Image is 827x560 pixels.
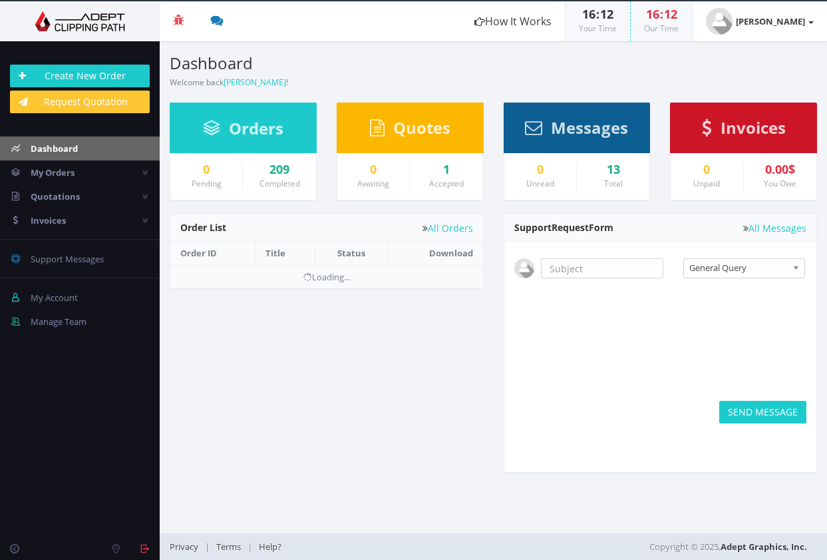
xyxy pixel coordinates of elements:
span: General Query [689,259,787,276]
a: 0 [180,163,232,176]
a: 0 [514,163,566,176]
span: Invoices [31,214,66,226]
h3: Dashboard [170,55,484,72]
a: Request Quotation [10,91,150,113]
div: 0.00$ [754,163,806,176]
a: 209 [253,163,305,176]
img: Adept Graphics [10,11,150,31]
td: Loading... [170,265,483,288]
button: SEND MESSAGE [719,401,806,423]
a: 0 [347,163,399,176]
a: Terms [210,541,248,553]
span: My Orders [31,166,75,178]
small: Unpaid [693,178,720,189]
span: Orders [229,117,283,139]
a: 1 [420,163,472,176]
th: Title [255,242,315,265]
small: Awaiting [357,178,389,189]
span: 12 [600,6,613,22]
small: Total [604,178,623,189]
a: Adept Graphics, Inc. [721,541,807,553]
span: Quotes [393,117,450,139]
small: Your Time [579,23,617,34]
span: Copyright © 2025, [649,540,807,553]
th: Download [387,242,482,265]
span: : [595,6,600,22]
a: All Orders [422,223,473,233]
span: : [659,6,664,22]
span: 16 [582,6,595,22]
small: You Owe [764,178,796,189]
a: Create New Order [10,65,150,87]
a: [PERSON_NAME] [693,1,827,41]
span: Support Form [514,221,613,234]
th: Order ID [170,242,255,265]
span: Manage Team [31,316,86,328]
a: Quotes [370,125,450,137]
span: 16 [646,6,659,22]
img: user_default.jpg [514,258,534,278]
a: Invoices [702,125,786,137]
input: Subject [541,258,664,278]
span: 12 [664,6,677,22]
a: Help? [252,541,288,553]
small: Pending [192,178,222,189]
span: Dashboard [31,142,78,154]
small: Accepted [429,178,464,189]
span: Invoices [721,117,786,139]
th: Status [315,242,387,265]
small: Welcome back ! [170,77,288,88]
span: Order List [180,221,226,234]
span: Messages [551,117,628,139]
img: user_default.jpg [706,8,733,35]
small: Completed [259,178,300,189]
a: Orders [203,125,283,137]
a: 0 [681,163,733,176]
a: Privacy [170,541,205,553]
strong: [PERSON_NAME] [736,15,805,27]
span: Quotations [31,190,80,202]
small: Unread [526,178,554,189]
span: Support Messages [31,253,104,265]
a: How It Works [461,1,565,41]
span: My Account [31,292,78,304]
a: All Messages [743,223,806,233]
small: Our Time [644,23,679,34]
div: 13 [587,163,639,176]
a: Messages [525,125,628,137]
div: | | [170,533,601,560]
span: Request [552,221,589,234]
a: [PERSON_NAME] [224,77,286,88]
